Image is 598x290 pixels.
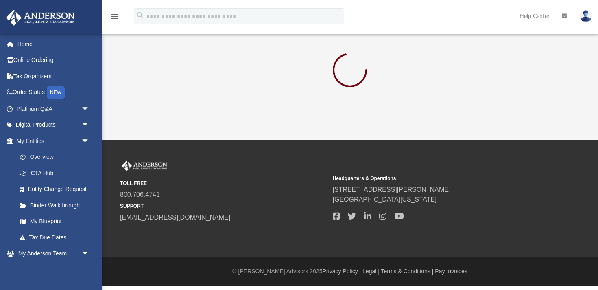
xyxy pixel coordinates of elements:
a: Online Ordering [6,52,102,68]
a: [STREET_ADDRESS][PERSON_NAME] [333,186,451,193]
a: My Blueprint [11,213,98,230]
a: menu [110,15,120,21]
img: Anderson Advisors Platinum Portal [120,160,169,171]
span: arrow_drop_down [81,117,98,134]
a: Tax Organizers [6,68,102,84]
a: Home [6,36,102,52]
span: arrow_drop_down [81,133,98,149]
a: Overview [11,149,102,165]
a: Binder Walkthrough [11,197,102,213]
span: arrow_drop_down [81,101,98,117]
a: Digital Productsarrow_drop_down [6,117,102,133]
a: Entity Change Request [11,181,102,198]
a: Platinum Q&Aarrow_drop_down [6,101,102,117]
a: My Entitiesarrow_drop_down [6,133,102,149]
div: © [PERSON_NAME] Advisors 2025 [102,267,598,276]
a: [GEOGRAPHIC_DATA][US_STATE] [333,196,437,203]
img: Anderson Advisors Platinum Portal [4,10,77,26]
i: menu [110,11,120,21]
a: My Anderson Team [11,261,94,278]
div: NEW [47,86,65,99]
small: TOLL FREE [120,180,327,187]
span: arrow_drop_down [81,246,98,262]
a: Legal | [362,268,380,275]
i: search [136,11,145,20]
a: Pay Invoices [435,268,467,275]
a: 800.706.4741 [120,191,160,198]
a: My Anderson Teamarrow_drop_down [6,246,98,262]
a: Terms & Conditions | [381,268,434,275]
a: Privacy Policy | [323,268,361,275]
small: SUPPORT [120,202,327,210]
small: Headquarters & Operations [333,175,540,182]
a: Tax Due Dates [11,229,102,246]
a: Order StatusNEW [6,84,102,101]
img: User Pic [580,10,592,22]
a: [EMAIL_ADDRESS][DOMAIN_NAME] [120,214,230,221]
a: CTA Hub [11,165,102,181]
